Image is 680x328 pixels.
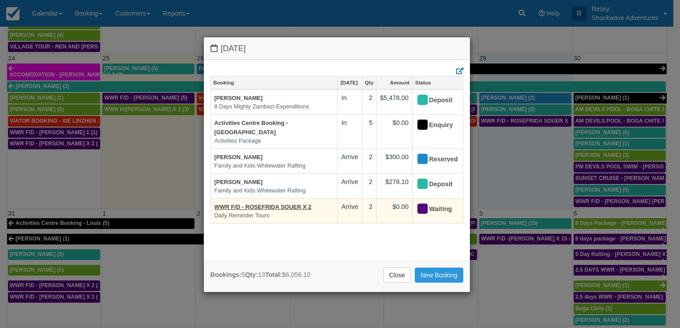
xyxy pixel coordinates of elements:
a: WWR F/D - ROSEFRIDA SOUER X 2 [215,204,312,210]
a: [PERSON_NAME] [215,95,263,101]
a: Qty [362,76,376,89]
a: Activities Centre Booking - [GEOGRAPHIC_DATA] [215,120,288,136]
a: Booking [211,76,338,89]
td: Arrive [338,199,362,224]
strong: Bookings: [210,271,242,278]
em: Daily Reminder Tours [215,212,334,220]
td: $278.10 [376,174,413,199]
a: Close [383,268,411,283]
em: Family and Kids Whitewater Rafting [215,162,334,170]
td: In [338,115,362,149]
td: $0.00 [376,115,413,149]
a: Status [413,76,462,89]
a: [PERSON_NAME] [215,154,263,160]
a: [PERSON_NAME] [215,179,263,185]
em: Activities Package [215,137,334,145]
em: Family and Kids Whitewater Rafting [215,187,334,195]
td: Arrive [338,174,362,199]
em: 8 Days Mighty Zambezi Expenditions [215,103,334,111]
td: In [338,89,362,115]
td: $300.00 [376,149,413,174]
h4: [DATE] [210,44,463,53]
a: [DATE] [338,76,362,89]
td: 2 [362,174,376,199]
td: $5,478.00 [376,89,413,115]
td: Arrive [338,149,362,174]
div: 5 13 $6,056.10 [210,270,311,280]
div: Waiting [416,202,451,216]
strong: Qty: [245,271,258,278]
td: 2 [362,89,376,115]
div: Deposit [416,177,451,192]
td: 2 [362,149,376,174]
div: Enquiry [416,118,451,132]
td: 5 [362,115,376,149]
td: 2 [362,199,376,224]
div: Reserved [416,152,451,167]
a: New Booking [415,268,463,283]
a: Amount [376,76,412,89]
div: Deposit [416,93,451,108]
strong: Total: [265,271,282,278]
td: $0.00 [376,199,413,224]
